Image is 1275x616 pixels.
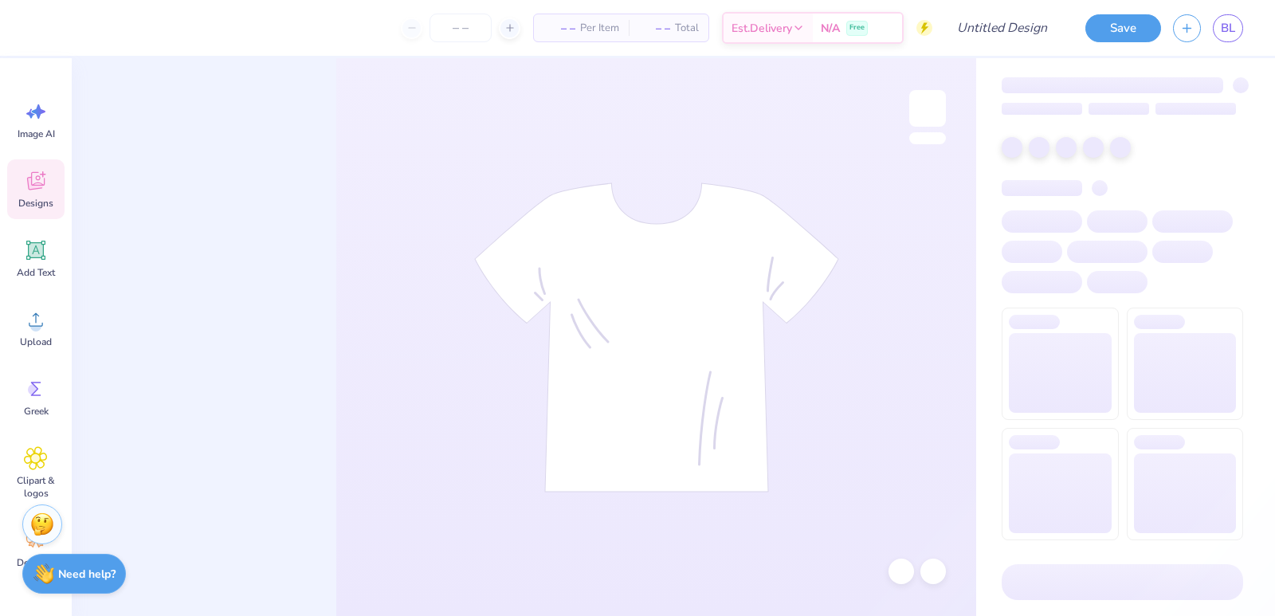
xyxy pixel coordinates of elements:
span: Clipart & logos [10,474,62,500]
span: Upload [20,335,52,348]
a: BL [1213,14,1243,42]
span: BL [1221,19,1235,37]
span: Add Text [17,266,55,279]
span: – – [543,20,575,37]
span: N/A [821,20,840,37]
input: Untitled Design [944,12,1061,44]
span: Free [849,22,865,33]
strong: Need help? [58,567,116,582]
button: Save [1085,14,1161,42]
span: Est. Delivery [732,20,792,37]
span: Image AI [18,128,55,140]
input: – – [430,14,492,42]
span: Per Item [580,20,619,37]
span: Total [675,20,699,37]
span: Decorate [17,556,55,569]
img: tee-skeleton.svg [474,182,839,492]
span: Designs [18,197,53,210]
span: – – [638,20,670,37]
span: Greek [24,405,49,418]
